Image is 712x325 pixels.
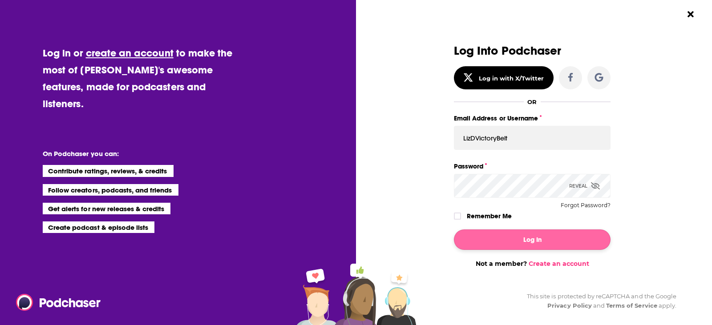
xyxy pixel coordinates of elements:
[682,6,699,23] button: Close Button
[16,294,94,311] a: Podchaser - Follow, Share and Rate Podcasts
[454,44,611,57] h3: Log Into Podchaser
[454,112,611,124] label: Email Address or Username
[527,98,537,105] div: OR
[454,66,554,89] button: Log in with X/Twitter
[454,126,611,150] input: Email Address or Username
[43,203,170,214] li: Get alerts for new releases & credits
[454,160,611,172] label: Password
[43,165,174,177] li: Contribute ratings, reviews, & credits
[561,202,611,209] button: Forgot Password?
[529,260,589,268] a: Create an account
[479,75,544,82] div: Log in with X/Twitter
[520,292,676,310] div: This site is protected by reCAPTCHA and the Google and apply.
[547,302,592,309] a: Privacy Policy
[467,210,512,222] label: Remember Me
[43,184,178,196] li: Follow creators, podcasts, and friends
[16,294,101,311] img: Podchaser - Follow, Share and Rate Podcasts
[454,229,611,250] button: Log In
[43,149,221,158] li: On Podchaser you can:
[86,47,174,59] a: create an account
[454,260,611,268] div: Not a member?
[569,174,600,198] div: Reveal
[43,221,154,233] li: Create podcast & episode lists
[606,302,657,309] a: Terms of Service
